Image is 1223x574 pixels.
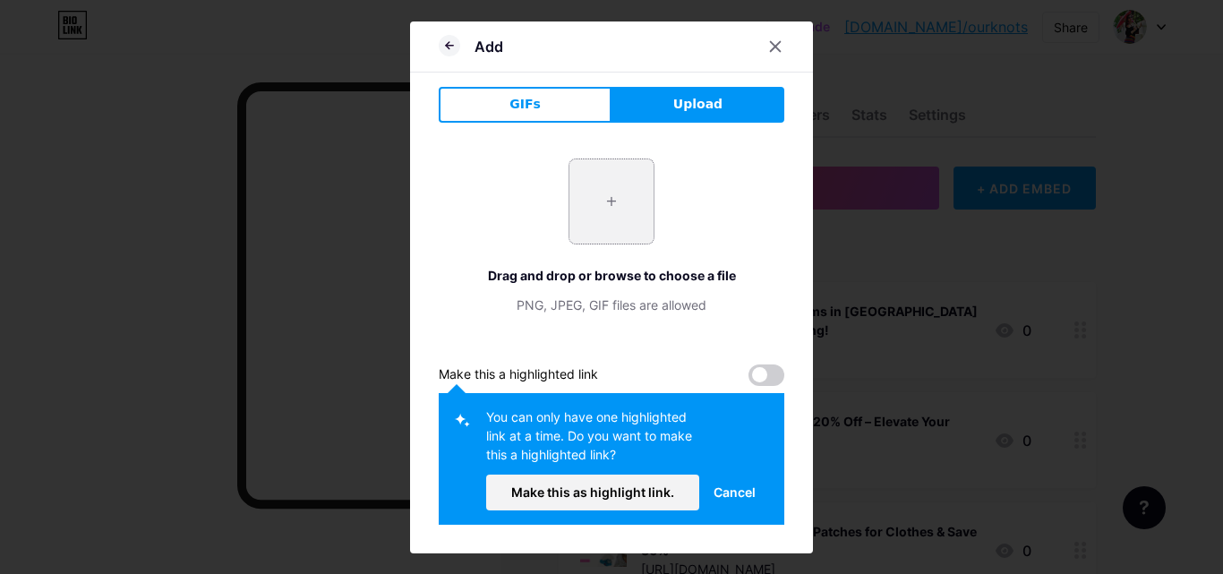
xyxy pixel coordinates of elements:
div: You can only have one highlighted link at a time. Do you want to make this a highlighted link? [486,407,699,475]
span: Make this as highlight link. [511,484,674,500]
span: Cancel [714,483,756,501]
button: Make this as highlight link. [486,475,699,510]
div: Add [475,36,503,57]
div: Make this a highlighted link [439,364,598,386]
button: GIFs [439,87,611,123]
span: GIFs [509,95,541,114]
div: Drag and drop or browse to choose a file [439,266,784,285]
button: Upload [611,87,784,123]
span: Upload [673,95,723,114]
button: Cancel [699,475,770,510]
div: PNG, JPEG, GIF files are allowed [439,296,784,314]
